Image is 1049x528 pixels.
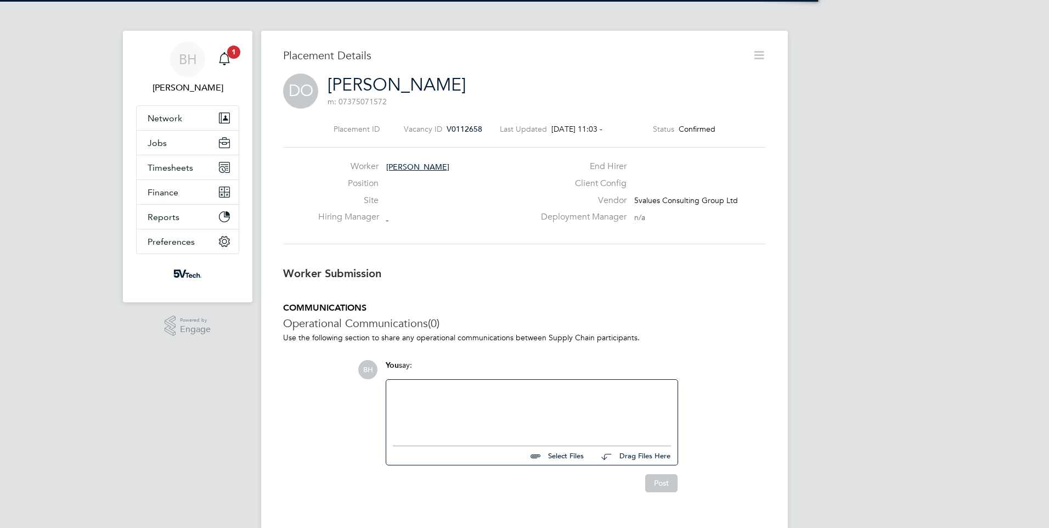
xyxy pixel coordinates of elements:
p: Use the following section to share any operational communications between Supply Chain participants. [283,333,766,342]
span: DO [283,74,318,109]
span: BH [358,360,377,379]
label: Position [318,178,379,189]
label: Placement ID [334,124,380,134]
button: Jobs [137,131,239,155]
a: Powered byEngage [165,316,211,336]
span: You [386,361,399,370]
button: Network [137,106,239,130]
span: [PERSON_NAME] [386,162,449,172]
label: Vendor [534,195,627,206]
button: Drag Files Here [593,445,671,468]
a: 1 [213,42,235,77]
span: [DATE] 11:03 - [551,124,602,134]
span: Network [148,113,182,123]
span: Confirmed [679,124,715,134]
span: BH [179,52,197,66]
span: (0) [428,316,439,330]
span: Preferences [148,237,195,247]
a: BH[PERSON_NAME] [136,42,239,94]
span: 1 [227,46,240,59]
span: n/a [634,212,645,222]
button: Reports [137,205,239,229]
button: Preferences [137,229,239,254]
button: Post [645,474,678,492]
label: Last Updated [500,124,547,134]
span: Jobs [148,138,167,148]
button: Timesheets [137,155,239,179]
b: Worker Submission [283,267,381,280]
nav: Main navigation [123,31,252,302]
label: Status [653,124,674,134]
span: 5values Consulting Group Ltd [634,195,738,205]
div: say: [386,360,678,379]
h3: Operational Communications [283,316,766,330]
label: End Hirer [534,161,627,172]
span: m: 07375071572 [328,97,387,106]
label: Client Config [534,178,627,189]
label: Deployment Manager [534,211,627,223]
label: Hiring Manager [318,211,379,223]
span: Engage [180,325,211,334]
span: Reports [148,212,179,222]
label: Vacancy ID [404,124,442,134]
a: [PERSON_NAME] [328,74,466,96]
span: Bethany Haswell [136,81,239,94]
span: Timesheets [148,162,193,173]
span: V0112658 [447,124,482,134]
label: Site [318,195,379,206]
h3: Placement Details [283,48,744,63]
span: Finance [148,187,178,198]
span: Powered by [180,316,211,325]
label: Worker [318,161,379,172]
img: weare5values-logo-retina.png [171,265,204,283]
h5: COMMUNICATIONS [283,302,766,314]
a: Go to home page [136,265,239,283]
button: Finance [137,180,239,204]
